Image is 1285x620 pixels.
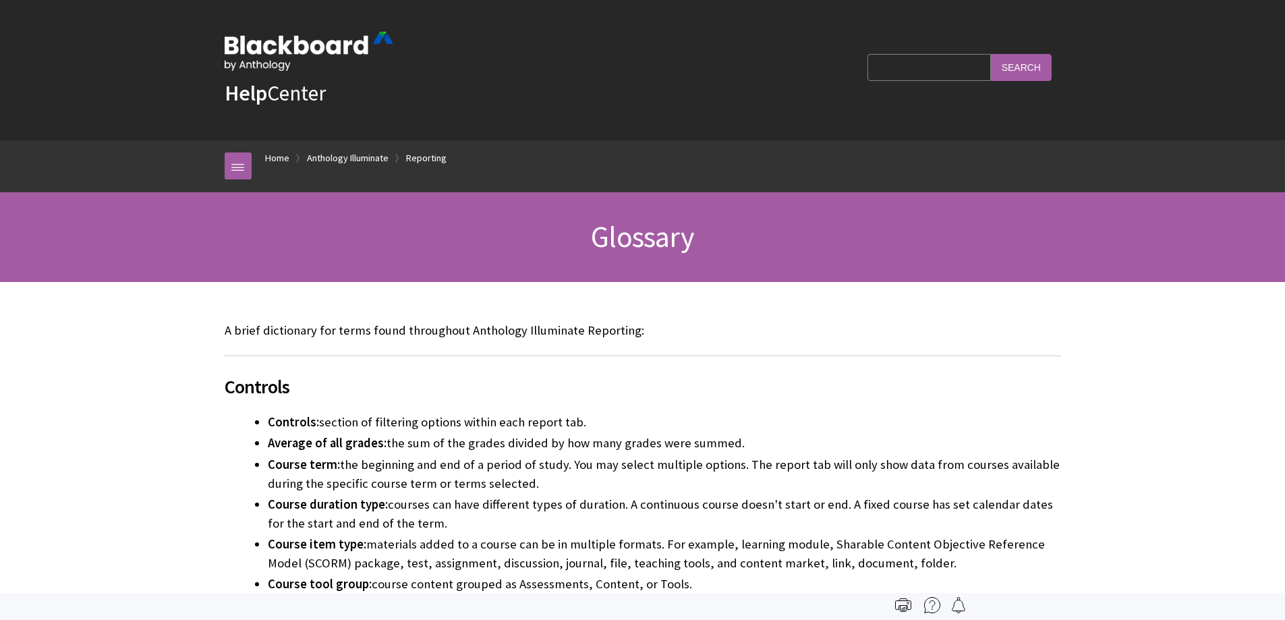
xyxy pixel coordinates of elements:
[591,218,694,255] span: Glossary
[225,80,267,107] strong: Help
[225,356,1061,401] h2: Controls
[268,575,1061,594] li: course content grouped as Assessments, Content, or Tools.
[268,413,1061,432] li: section of filtering options within each report tab.
[406,150,447,167] a: Reporting
[268,497,388,512] span: Course duration type:
[268,455,1061,493] li: the beginning and end of a period of study. You may select multiple options. The report tab will ...
[268,434,1061,453] li: the sum of the grades divided by how many grades were summed.
[268,576,372,592] span: Course tool group:
[895,597,911,613] img: Print
[268,457,340,472] span: Course term:
[268,536,366,552] span: Course item type:
[268,535,1061,573] li: materials added to a course can be in multiple formats. For example, learning module, Sharable Co...
[268,435,387,451] span: Average of all grades:
[950,597,967,613] img: Follow this page
[268,414,319,430] span: Controls:
[268,495,1061,533] li: courses can have different types of duration. A continuous course doesn't start or end. A fixed c...
[225,322,1061,339] p: A brief dictionary for terms found throughout Anthology Illuminate Reporting:
[991,54,1052,80] input: Search
[225,80,326,107] a: HelpCenter
[924,597,940,613] img: More help
[225,32,393,71] img: Blackboard by Anthology
[307,150,389,167] a: Anthology Illuminate
[265,150,289,167] a: Home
